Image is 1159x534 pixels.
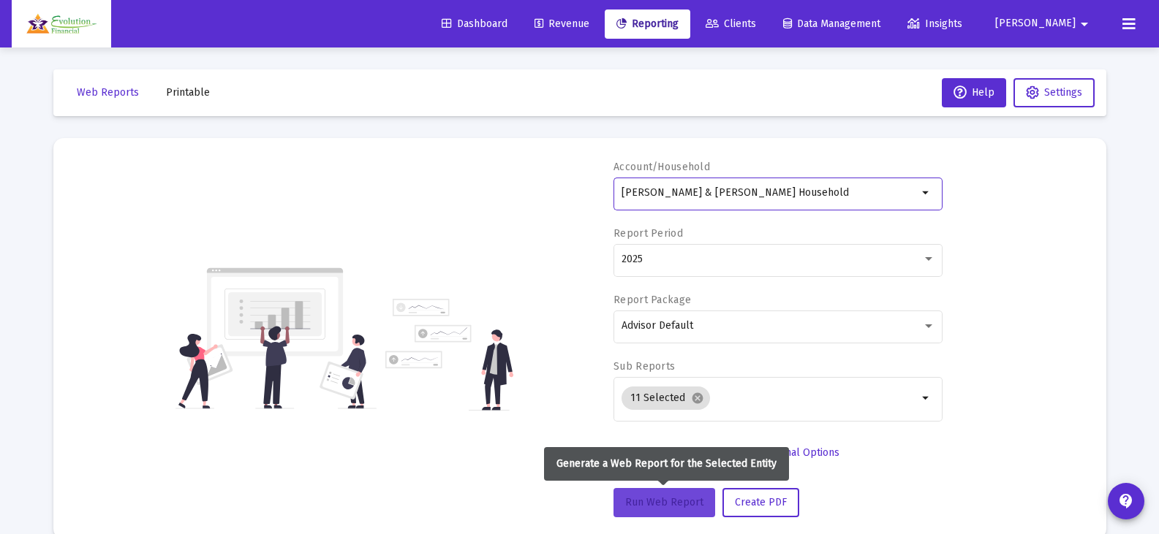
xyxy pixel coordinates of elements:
[691,392,704,405] mat-icon: cancel
[954,86,994,99] span: Help
[978,9,1111,38] button: [PERSON_NAME]
[735,496,787,508] span: Create PDF
[614,360,675,373] label: Sub Reports
[907,18,962,30] span: Insights
[616,18,679,30] span: Reporting
[614,161,710,173] label: Account/Household
[442,18,507,30] span: Dashboard
[175,266,377,411] img: reporting
[1013,78,1095,107] button: Settings
[622,187,918,199] input: Search or select an account or household
[614,488,715,517] button: Run Web Report
[995,18,1076,30] span: [PERSON_NAME]
[918,389,935,407] mat-icon: arrow_drop_down
[622,319,693,332] span: Advisor Default
[65,78,151,107] button: Web Reports
[1117,492,1135,510] mat-icon: contact_support
[166,86,210,99] span: Printable
[622,386,710,410] mat-chip: 11 Selected
[706,18,756,30] span: Clients
[783,18,880,30] span: Data Management
[918,184,935,202] mat-icon: arrow_drop_down
[942,78,1006,107] button: Help
[614,227,683,240] label: Report Period
[605,9,690,39] a: Reporting
[694,9,768,39] a: Clients
[622,384,918,413] mat-chip-list: Selection
[77,86,139,99] span: Web Reports
[771,9,892,39] a: Data Management
[535,18,589,30] span: Revenue
[523,9,601,39] a: Revenue
[385,299,513,411] img: reporting-alt
[754,446,839,459] span: Additional Options
[722,488,799,517] button: Create PDF
[622,253,643,265] span: 2025
[1044,86,1082,99] span: Settings
[1076,9,1093,39] mat-icon: arrow_drop_down
[625,496,703,508] span: Run Web Report
[430,9,519,39] a: Dashboard
[154,78,222,107] button: Printable
[614,294,691,306] label: Report Package
[23,9,100,39] img: Dashboard
[625,446,727,459] span: Select Custom Period
[896,9,974,39] a: Insights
